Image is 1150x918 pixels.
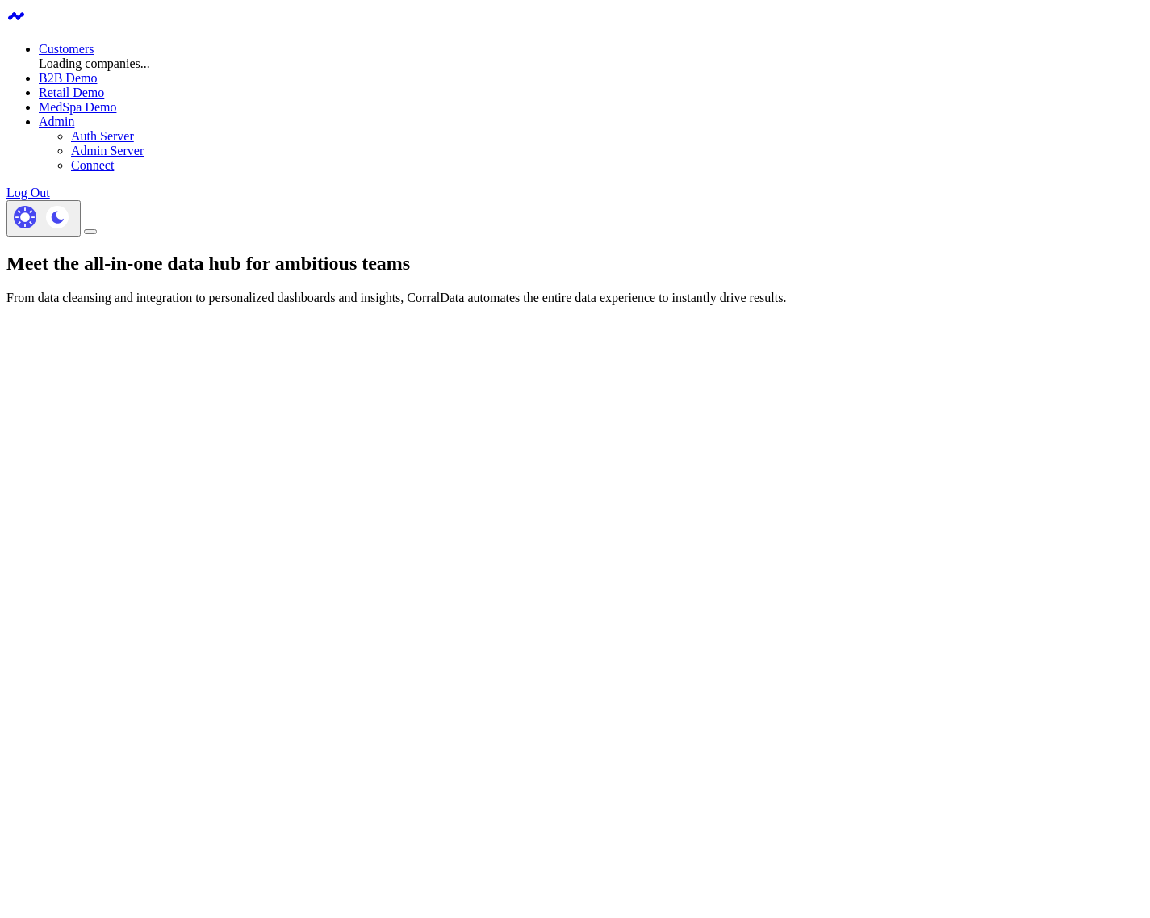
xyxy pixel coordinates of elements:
a: Admin Server [71,144,144,157]
div: Loading companies... [39,57,1144,71]
a: B2B Demo [39,71,97,85]
a: Log Out [6,186,50,199]
a: Auth Server [71,129,134,143]
a: Admin [39,115,74,128]
a: Customers [39,42,94,56]
p: From data cleansing and integration to personalized dashboards and insights, CorralData automates... [6,291,1144,305]
a: Retail Demo [39,86,104,99]
a: MedSpa Demo [39,100,116,114]
a: Connect [71,158,114,172]
h1: Meet the all-in-one data hub for ambitious teams [6,253,1144,275]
